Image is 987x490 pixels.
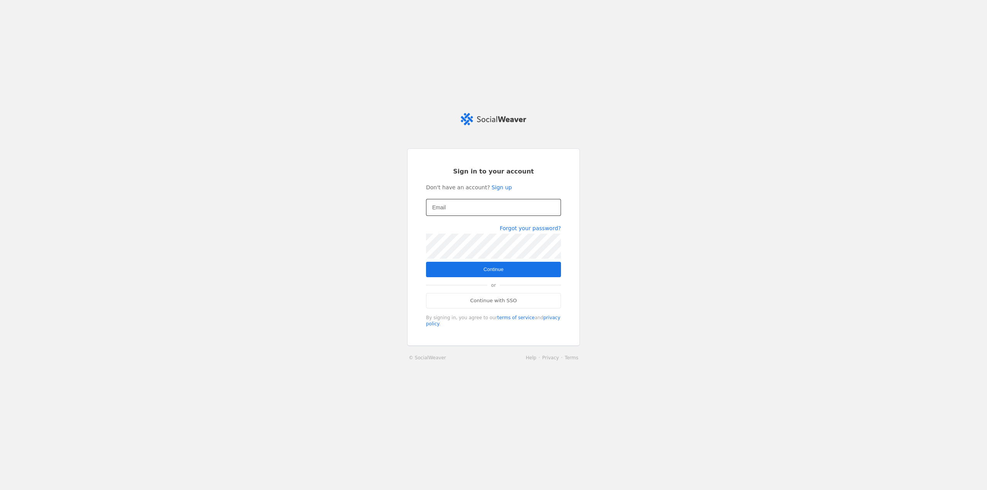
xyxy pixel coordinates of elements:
a: Sign up [492,184,512,191]
span: or [487,278,500,293]
a: Continue with SSO [426,293,561,308]
span: Continue [483,266,504,273]
div: By signing in, you agree to our and . [426,315,561,327]
a: terms of service [497,315,535,320]
a: Privacy [542,355,559,360]
button: Continue [426,262,561,277]
a: Help [526,355,536,360]
li: · [536,354,542,362]
a: Terms [565,355,578,360]
span: Sign in to your account [453,167,534,176]
li: · [559,354,565,362]
span: Don't have an account? [426,184,490,191]
a: Forgot your password? [500,225,561,231]
mat-label: Email [432,203,446,212]
a: privacy policy [426,315,560,327]
a: © SocialWeaver [409,354,446,362]
input: Email [432,203,555,212]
